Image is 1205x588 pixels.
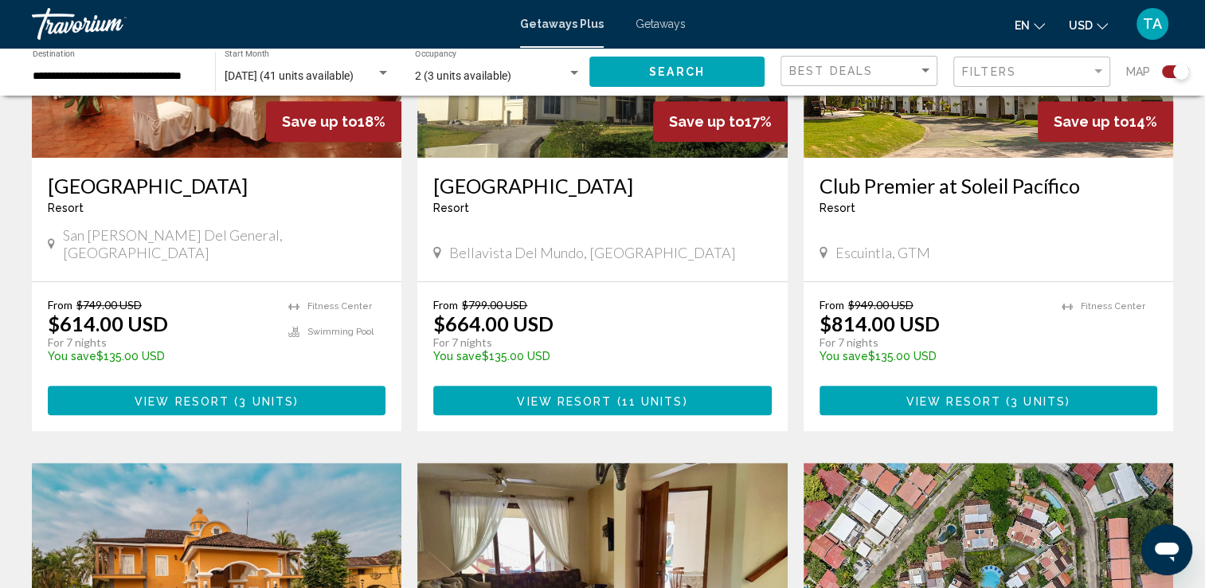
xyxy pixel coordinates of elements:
span: en [1015,19,1030,32]
span: ( ) [1001,394,1070,407]
div: 14% [1038,101,1173,142]
button: View Resort(11 units) [433,386,771,415]
span: 3 units [1011,394,1066,407]
span: From [48,298,72,312]
span: USD [1069,19,1093,32]
span: Fitness Center [1081,301,1145,312]
button: User Menu [1132,7,1173,41]
p: $135.00 USD [48,350,272,363]
span: ( ) [229,394,299,407]
a: Getaways [636,18,686,30]
span: Save up to [1054,113,1129,130]
span: Bellavista del Mundo, [GEOGRAPHIC_DATA] [449,244,736,261]
span: $749.00 USD [76,298,142,312]
span: 2 (3 units available) [415,69,511,82]
span: [DATE] (41 units available) [225,69,354,82]
button: View Resort(3 units) [48,386,385,415]
span: $799.00 USD [462,298,527,312]
span: $949.00 USD [848,298,914,312]
span: View Resort [135,394,229,407]
p: $135.00 USD [820,350,1046,363]
div: 18% [266,101,401,142]
p: $135.00 USD [433,350,755,363]
div: 17% [653,101,788,142]
span: Fitness Center [307,301,372,312]
span: Escuintla, GTM [835,244,930,261]
span: From [820,298,844,312]
mat-select: Sort by [789,65,933,78]
p: $614.00 USD [48,312,168,335]
span: Search [649,66,705,79]
p: $814.00 USD [820,312,940,335]
span: Map [1126,61,1150,83]
a: Club Premier at Soleil Pacífico [820,174,1157,198]
p: For 7 nights [433,335,755,350]
span: TA [1143,16,1162,32]
button: View Resort(3 units) [820,386,1157,415]
span: Resort [433,202,469,214]
a: [GEOGRAPHIC_DATA] [433,174,771,198]
span: You save [820,350,868,363]
span: Swimming Pool [307,327,374,337]
span: Save up to [282,113,358,130]
button: Search [589,57,765,86]
span: You save [48,350,96,363]
span: Best Deals [789,65,873,77]
span: View Resort [517,394,612,407]
span: 3 units [239,394,294,407]
span: Save up to [669,113,745,130]
button: Filter [953,56,1110,88]
a: Travorium [32,8,504,40]
span: 11 units [622,394,683,407]
iframe: Button to launch messaging window [1141,524,1192,575]
p: $664.00 USD [433,312,554,335]
span: View Resort [906,394,1001,407]
button: Change currency [1069,14,1108,37]
span: Resort [820,202,855,214]
span: From [433,298,458,312]
p: For 7 nights [820,335,1046,350]
a: [GEOGRAPHIC_DATA] [48,174,385,198]
span: Resort [48,202,84,214]
span: Filters [962,65,1016,78]
button: Change language [1015,14,1045,37]
span: You save [433,350,482,363]
span: ( ) [612,394,687,407]
span: San [PERSON_NAME] del General, [GEOGRAPHIC_DATA] [63,226,386,261]
p: For 7 nights [48,335,272,350]
a: Getaways Plus [520,18,604,30]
